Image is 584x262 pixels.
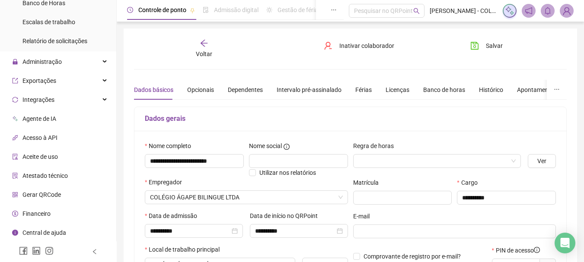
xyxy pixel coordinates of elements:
[190,8,195,13] span: pushpin
[134,85,173,95] div: Dados básicos
[505,6,514,16] img: sparkle-icon.fc2bf0ac1784a2077858766a79e2daf3.svg
[203,7,209,13] span: file-done
[517,85,557,95] div: Apontamentos
[22,210,51,217] span: Financeiro
[22,172,68,179] span: Atestado técnico
[284,144,290,150] span: info-circle
[145,177,188,187] label: Empregador
[12,230,18,236] span: info-circle
[277,85,341,95] div: Intervalo pré-assinalado
[259,169,316,176] span: Utilizar nos relatórios
[496,246,540,255] span: PIN de acesso
[19,246,28,255] span: facebook
[45,246,54,255] span: instagram
[22,96,54,103] span: Integrações
[145,245,225,254] label: Local de trabalho principal
[537,156,546,166] span: Ver
[479,85,503,95] div: Histórico
[317,39,401,53] button: Inativar colaborador
[486,41,503,51] span: Salvar
[150,191,343,204] span: COLÉGIO ÁGAPE BILINGUE LTDA
[22,77,56,84] span: Exportações
[32,246,41,255] span: linkedin
[22,134,57,141] span: Acesso à API
[534,247,540,253] span: info-circle
[430,6,498,16] span: [PERSON_NAME] - COLÉGIO ÁGAPE DOM BILINGUE
[266,7,272,13] span: sun
[145,211,203,221] label: Data de admissão
[187,85,214,95] div: Opcionais
[12,192,18,198] span: qrcode
[339,41,394,51] span: Inativar colaborador
[22,191,61,198] span: Gerar QRCode
[464,39,509,53] button: Salvar
[12,97,18,103] span: sync
[12,78,18,84] span: export
[525,7,533,15] span: notification
[278,6,321,13] span: Gestão de férias
[423,85,465,95] div: Banco de horas
[249,141,282,151] span: Nome social
[324,41,332,50] span: user-delete
[200,39,208,47] span: arrow-left
[547,80,567,100] button: ellipsis
[364,253,461,260] span: Comprovante de registro por e-mail?
[560,4,573,17] img: 58712
[145,141,197,151] label: Nome completo
[250,211,323,221] label: Data de início no QRPoint
[457,178,483,187] label: Cargo
[386,85,409,95] div: Licenças
[353,178,384,187] label: Matrícula
[22,229,66,236] span: Central de ajuda
[470,41,479,50] span: save
[22,58,62,65] span: Administração
[353,211,375,221] label: E-mail
[413,8,420,14] span: search
[127,7,133,13] span: clock-circle
[22,153,58,160] span: Aceite de uso
[138,6,186,13] span: Controle de ponto
[12,154,18,160] span: audit
[22,38,87,44] span: Relatório de solicitações
[353,141,399,151] label: Regra de horas
[12,211,18,217] span: dollar
[331,7,337,13] span: ellipsis
[228,85,263,95] div: Dependentes
[22,19,75,25] span: Escalas de trabalho
[528,154,556,168] button: Ver
[12,59,18,65] span: lock
[554,86,560,92] span: ellipsis
[145,114,556,124] h5: Dados gerais
[92,249,98,255] span: left
[22,115,56,122] span: Agente de IA
[12,135,18,141] span: api
[555,233,575,253] div: Open Intercom Messenger
[12,173,18,179] span: solution
[196,51,212,57] span: Voltar
[544,7,552,15] span: bell
[355,85,372,95] div: Férias
[214,6,258,13] span: Admissão digital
